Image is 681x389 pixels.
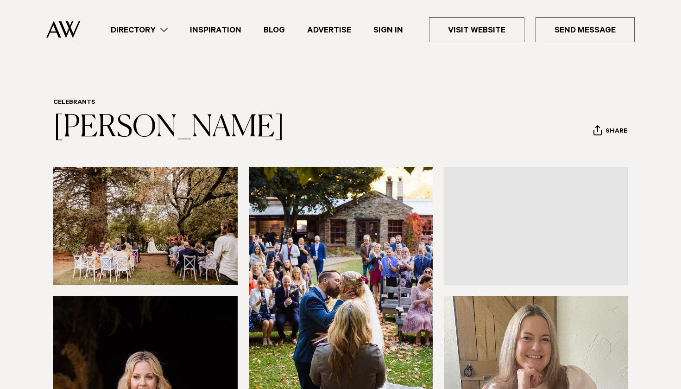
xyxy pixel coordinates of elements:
a: Blog [252,24,296,36]
a: Advertise [296,24,362,36]
a: Sign In [362,24,414,36]
span: Share [605,128,627,136]
a: Inspiration [179,24,252,36]
a: Directory [100,24,179,36]
img: Auckland Weddings Logo [46,21,80,38]
a: Visit Website [429,17,524,42]
a: Celebrants [53,99,95,107]
a: Send Message [536,17,635,42]
a: [PERSON_NAME] [53,113,284,143]
button: Share [593,125,628,139]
